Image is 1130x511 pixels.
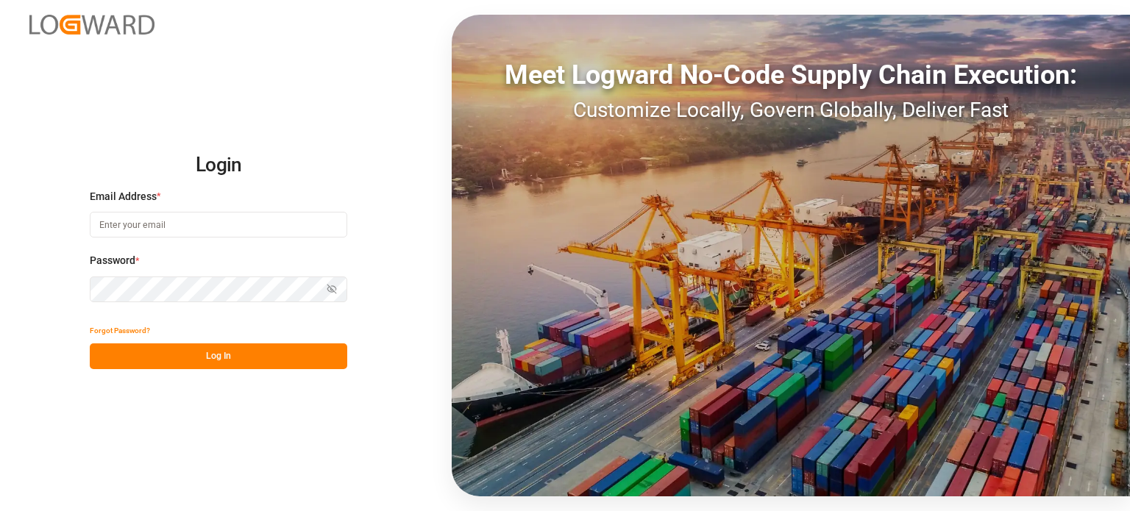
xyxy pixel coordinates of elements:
[452,55,1130,95] div: Meet Logward No-Code Supply Chain Execution:
[29,15,154,35] img: Logward_new_orange.png
[90,189,157,204] span: Email Address
[452,95,1130,126] div: Customize Locally, Govern Globally, Deliver Fast
[90,142,347,189] h2: Login
[90,253,135,268] span: Password
[90,343,347,369] button: Log In
[90,212,347,237] input: Enter your email
[90,318,150,343] button: Forgot Password?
